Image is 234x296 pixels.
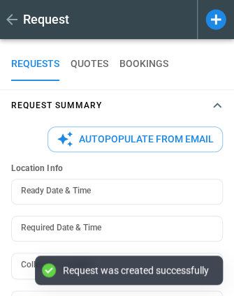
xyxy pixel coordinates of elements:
button: REQUESTS [11,47,59,81]
button: QUOTES [71,47,108,81]
input: Choose date [11,216,213,242]
h6: Location Info [11,163,223,174]
button: Autopopulate from Email [47,126,223,152]
h1: Request [23,11,69,28]
h4: Request Summary [11,103,102,109]
div: Request was created successfully [63,264,209,276]
input: Choose date [11,179,213,205]
button: BOOKINGS [119,47,168,81]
